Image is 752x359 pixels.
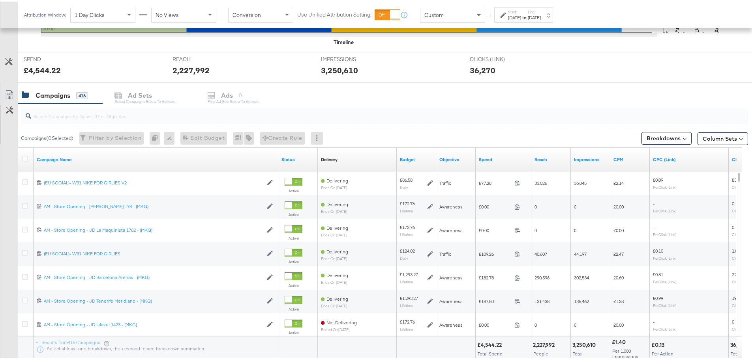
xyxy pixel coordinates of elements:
[173,54,232,61] span: REACH
[44,178,263,184] div: (EU SOCIAL)- W31 NIKE FOR GIRLIES V2
[24,63,61,74] div: £4,544.22
[612,337,628,344] div: £1.40
[521,13,528,19] strong: to
[233,10,261,17] span: Conversion
[37,155,275,161] a: Your campaign name.
[321,302,348,307] sub: ends on [DATE]
[613,249,624,255] span: £2.47
[653,183,677,188] sub: Per Click (Link)
[400,254,408,259] sub: Daily
[173,63,210,74] div: 2,227,992
[574,202,576,208] span: 0
[24,11,66,16] div: Attribution Window:
[653,246,663,252] span: £0.10
[653,207,677,212] sub: Per Click (Link)
[439,320,463,326] span: Awareness
[653,254,677,259] sub: Per Click (Link)
[574,297,589,303] span: 136,462
[574,273,589,279] span: 302,534
[281,155,315,161] a: Shows the current state of your Ad Campaign.
[713,13,720,31] text: Actions
[400,325,413,330] sub: Lifetime
[326,223,348,229] span: Delivering
[400,270,418,276] div: £1,293.27
[732,231,752,235] sub: Clicks (Link)
[533,349,548,355] span: People
[653,294,663,299] span: £0.99
[732,294,739,299] span: 190
[574,249,587,255] span: 44,197
[21,133,73,140] div: Campaigns ( 0 Selected)
[613,179,624,184] span: £2.14
[285,234,302,239] label: Active
[732,246,742,252] span: 1,050
[326,294,348,300] span: Delivering
[534,226,537,232] span: 0
[732,223,734,229] span: 0
[732,175,739,181] span: 837
[612,346,638,358] span: Per 1,000 Impressions
[44,320,263,327] a: AM - Store Opening - JD Islazul 1423 - (MKG)
[400,183,408,188] sub: Daily
[44,202,263,208] a: AM - Store Opening - [PERSON_NAME] 178 - (MKG)
[732,199,734,205] span: 0
[574,179,587,184] span: 36,045
[321,231,348,236] sub: ends on [DATE]
[321,155,338,161] a: Reflects the ability of your Ad Campaign to achieve delivery based on ad states, schedule and bud...
[478,349,503,355] span: Total Spend
[156,10,179,17] span: No Views
[321,155,338,161] div: Delivery
[651,340,667,347] div: £0.13
[285,187,302,192] label: Active
[44,202,263,208] div: AM - Store Opening - [PERSON_NAME] 178 - (MKG)
[150,130,164,143] div: 0
[326,200,348,206] span: Delivering
[285,329,302,334] label: Active
[698,131,748,143] button: Column Sets
[285,305,302,310] label: Active
[508,13,521,19] div: [DATE]
[400,199,415,205] div: £172.76
[297,9,371,17] label: Use Unified Attribution Setting:
[653,175,663,181] span: £0.09
[24,54,83,61] span: SPEND
[534,179,547,184] span: 33,026
[479,202,511,208] span: £0.00
[653,278,677,283] sub: Per Click (Link)
[572,340,598,347] div: 3,250,610
[574,155,607,161] a: The number of times your ad was served. On mobile apps an ad is counted as served the first time ...
[439,179,451,184] span: Traffic
[400,223,415,229] div: £172.76
[285,210,302,216] label: Active
[321,279,348,283] sub: ends on [DATE]
[424,10,444,17] span: Custom
[653,199,654,205] span: -
[44,273,263,279] a: AM - Store Opening - JD Barcelona Arenas - (MKG)
[534,155,568,161] a: The number of people your ad was served to.
[613,320,624,326] span: £0.00
[44,273,263,279] div: AM - Store Opening - JD Barcelona Arenas - (MKG)
[400,294,418,300] div: £1,293.27
[75,10,105,17] span: 1 Day Clicks
[439,249,451,255] span: Traffic
[326,271,348,277] span: Delivering
[400,175,413,182] div: £86.58
[400,155,433,161] a: The maximum amount you're willing to spend on your ads, on average each day or over the lifetime ...
[321,255,348,259] sub: ends on [DATE]
[732,325,752,330] sub: Clicks (Link)
[641,130,692,143] button: Breakdowns
[285,258,302,263] label: Active
[730,340,749,347] div: 36,270
[653,317,654,323] span: -
[326,176,348,182] span: Delivering
[732,278,752,283] sub: Clicks (Link)
[44,225,263,232] a: AM - Store Opening - JD La Maquinista 1762 - (MKG)
[439,273,463,279] span: Awareness
[439,226,463,232] span: Awareness
[334,37,354,45] div: Timeline
[439,155,473,161] a: Your campaign's objective.
[439,297,463,303] span: Awareness
[613,226,624,232] span: £0.00
[732,207,752,212] sub: Clicks (Link)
